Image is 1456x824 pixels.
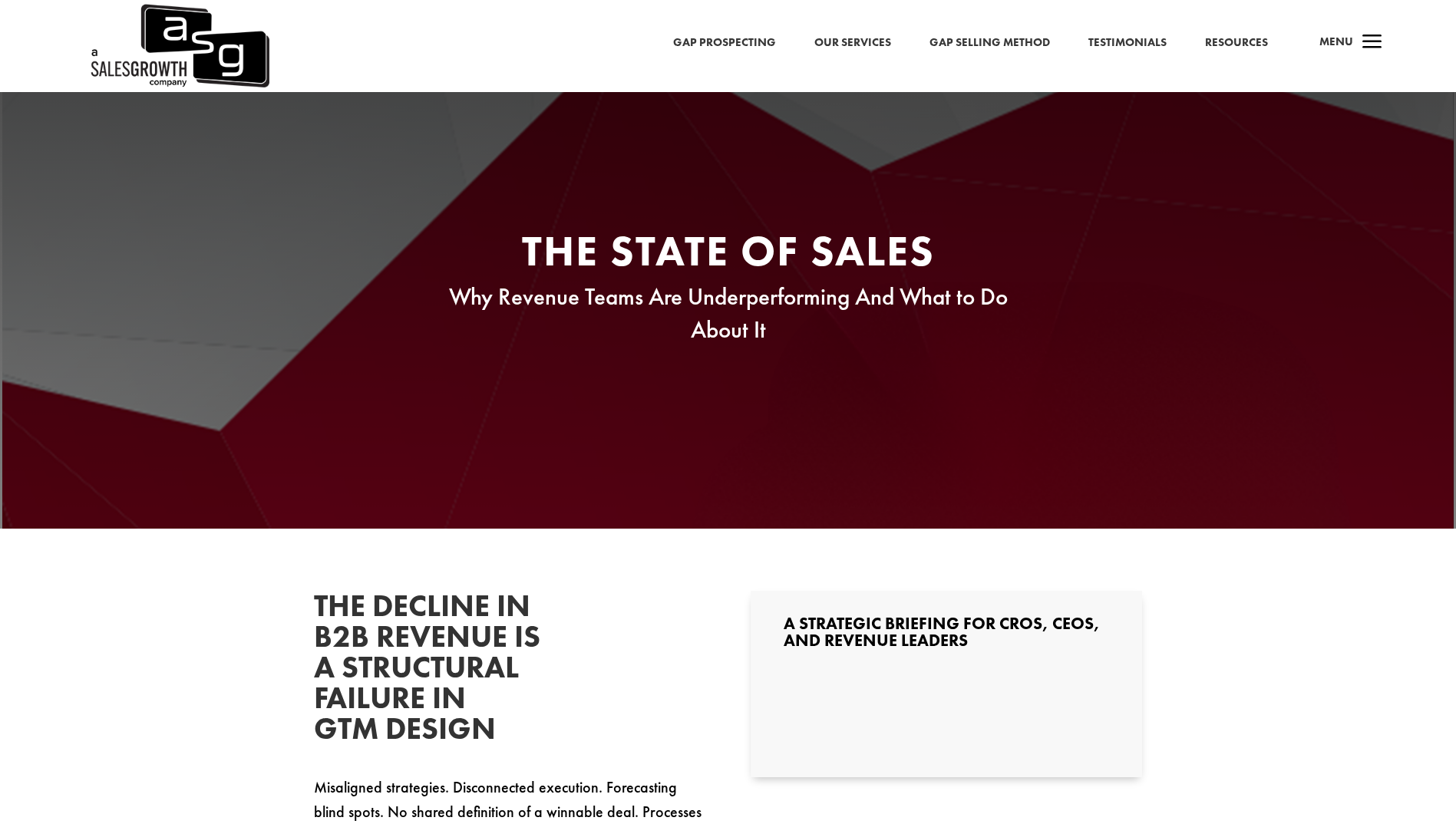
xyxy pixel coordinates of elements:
h1: The State of Sales [437,229,1020,280]
span: Menu [1319,34,1353,49]
a: Gap Selling Method [929,33,1050,53]
p: Why Revenue Teams Are Underperforming And What to Do About It [437,280,1020,347]
h2: The Decline in B2B Revenue Is a Structural Failure in GTM Design [314,591,544,752]
span: a [1357,28,1388,58]
a: Testimonials [1088,33,1167,53]
a: Our Services [814,33,891,53]
a: Gap Prospecting [673,33,776,53]
a: Resources [1205,33,1268,53]
h3: A Strategic Briefing for CROs, CEOs, and Revenue Leaders [784,615,1109,657]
